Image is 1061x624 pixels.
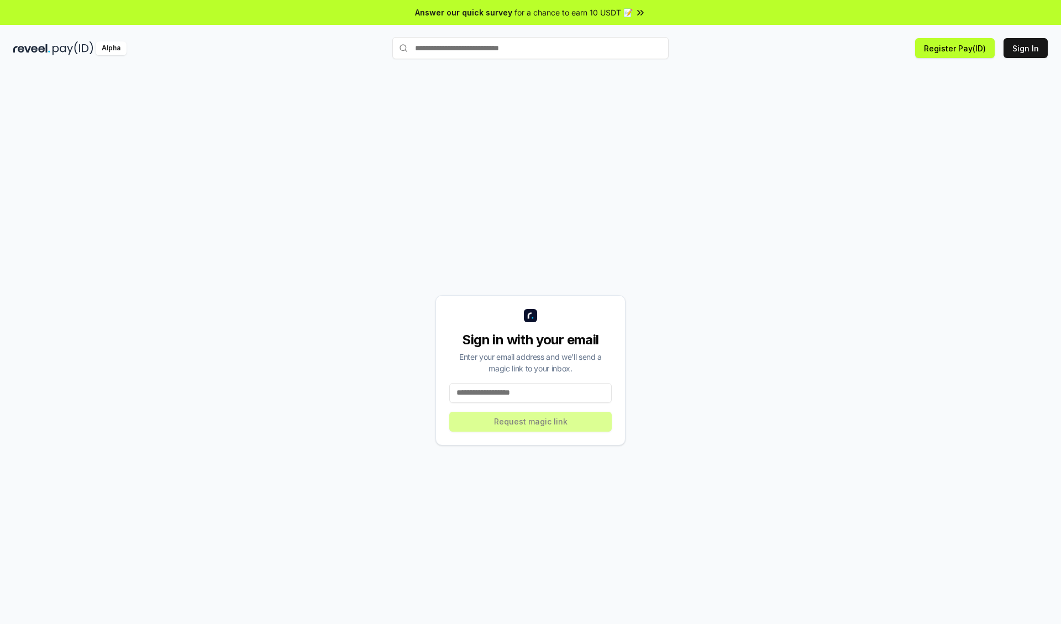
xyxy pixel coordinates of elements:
img: logo_small [524,309,537,322]
div: Sign in with your email [449,331,612,349]
span: for a chance to earn 10 USDT 📝 [514,7,633,18]
div: Alpha [96,41,127,55]
button: Sign In [1004,38,1048,58]
img: reveel_dark [13,41,50,55]
img: pay_id [52,41,93,55]
span: Answer our quick survey [415,7,512,18]
button: Register Pay(ID) [915,38,995,58]
div: Enter your email address and we’ll send a magic link to your inbox. [449,351,612,374]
